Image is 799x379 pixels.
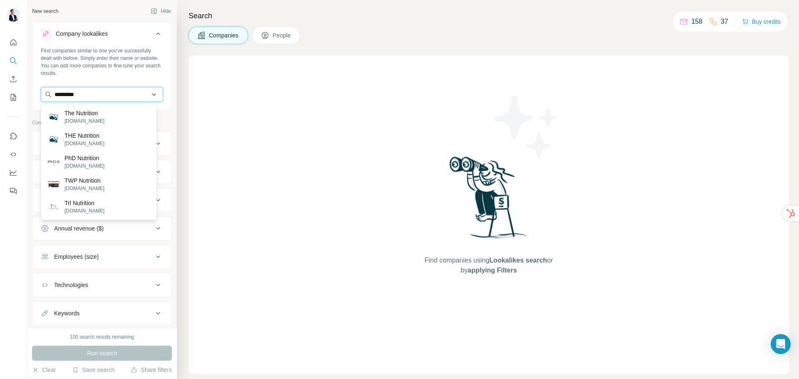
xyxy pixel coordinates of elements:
[7,72,20,87] button: Enrich CSV
[65,109,104,117] p: The Nutrition
[32,119,172,126] p: Company information
[7,35,20,50] button: Quick start
[54,253,99,261] div: Employees (size)
[72,366,114,374] button: Save search
[65,162,104,170] p: [DOMAIN_NAME]
[7,165,20,180] button: Dashboard
[7,90,20,105] button: My lists
[65,185,104,192] p: [DOMAIN_NAME]
[32,162,171,182] button: Industry
[489,89,564,164] img: Surfe Illustration - Stars
[65,140,104,147] p: [DOMAIN_NAME]
[7,53,20,68] button: Search
[65,154,104,162] p: PhD Nutrition
[468,267,517,274] span: applying Filters
[48,134,60,145] img: THE Nutrition
[721,17,728,27] p: 37
[209,31,239,40] span: Companies
[48,156,60,168] img: PhD Nutrition
[54,224,104,233] div: Annual revenue ($)
[32,303,171,323] button: Keywords
[65,176,104,185] p: TWP Nutrition
[446,154,532,247] img: Surfe Illustration - Woman searching with binoculars
[131,366,172,374] button: Share filters
[70,333,134,341] div: 100 search results remaining
[771,334,791,354] div: Open Intercom Messenger
[48,111,60,123] img: The Nutrition
[65,131,104,140] p: THE Nutrition
[742,16,781,27] button: Buy credits
[48,181,60,187] img: TWP Nutrition
[145,5,177,17] button: Hide
[7,129,20,144] button: Use Surfe on LinkedIn
[422,255,555,275] span: Find companies using or by
[32,190,171,210] button: HQ location
[65,207,104,215] p: [DOMAIN_NAME]
[48,201,60,213] img: Trl Nutrition
[32,247,171,267] button: Employees (size)
[189,10,789,22] h4: Search
[41,47,163,77] div: Find companies similar to one you've successfully dealt with before. Simply enter their name or w...
[32,218,171,238] button: Annual revenue ($)
[273,31,292,40] span: People
[65,117,104,125] p: [DOMAIN_NAME]
[7,8,20,22] img: Avatar
[54,309,79,317] div: Keywords
[56,30,108,38] div: Company lookalikes
[7,147,20,162] button: Use Surfe API
[32,366,56,374] button: Clear
[32,275,171,295] button: Technologies
[32,7,58,15] div: New search
[691,17,702,27] p: 158
[32,24,171,47] button: Company lookalikes
[65,199,104,207] p: Trl Nutrition
[54,281,88,289] div: Technologies
[489,257,547,264] span: Lookalikes search
[7,183,20,198] button: Feedback
[32,134,171,154] button: Company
